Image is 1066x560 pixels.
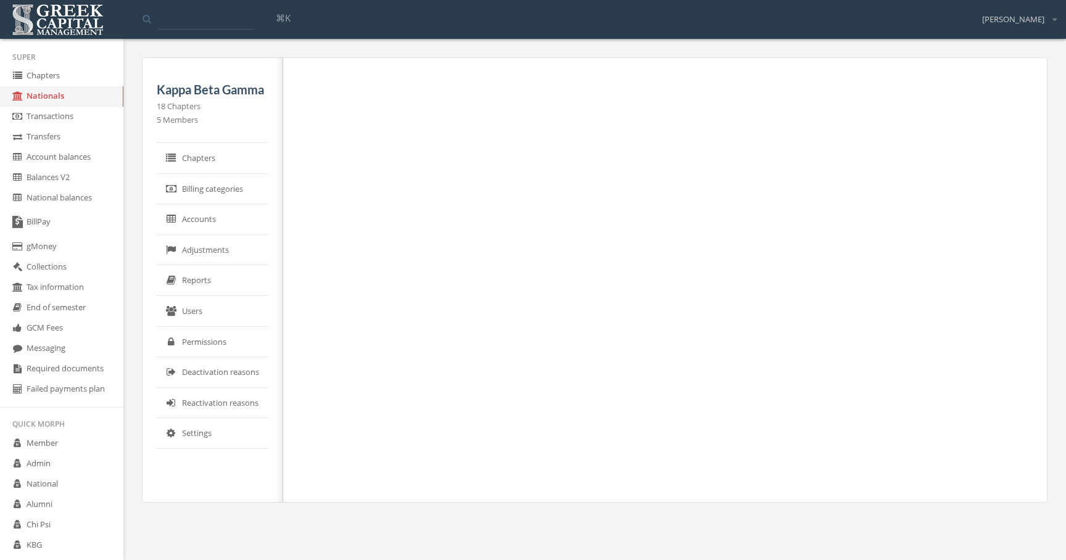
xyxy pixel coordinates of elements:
a: Reports [157,265,268,296]
a: Settings [157,418,268,449]
a: Adjustments [157,235,268,266]
span: [PERSON_NAME] [982,14,1044,25]
h5: Kappa Beta Gamma [157,83,268,96]
a: Deactivation reasons [157,357,268,388]
a: Accounts [157,204,268,235]
a: Reactivation reasons [157,388,268,419]
span: ⌘K [276,12,291,24]
span: 5 Members [157,114,198,125]
a: Chapters [157,143,268,174]
a: Users [157,296,268,327]
div: [PERSON_NAME] [974,4,1057,25]
span: 18 Chapters [157,101,200,112]
a: Billing categories [157,174,268,205]
a: Permissions [157,327,268,358]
